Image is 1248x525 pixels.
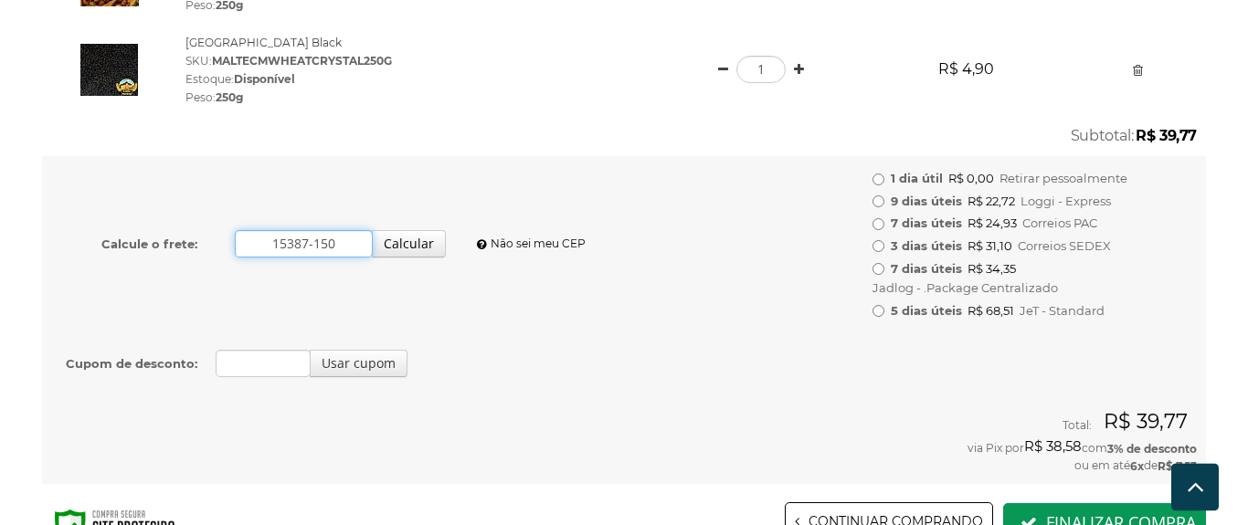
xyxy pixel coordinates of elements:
[873,60,1060,79] strong: R$ 4,90
[891,301,962,320] b: 5 dias úteis
[891,259,962,278] b: 7 dias úteis
[948,169,994,187] span: R$ 0,00
[1130,459,1144,473] strong: 6x
[234,72,295,86] strong: Disponível
[968,301,1014,320] span: R$ 68,51
[1021,192,1111,210] span: Loggi - Express
[999,169,1127,187] span: Retirar pessoalmente
[891,236,962,255] b: 3 dias úteis
[185,54,392,68] span: SKU:
[1020,301,1105,320] span: JeT - Standard
[1158,459,1197,473] strong: R$ 7,53
[873,305,884,317] input: 5 dias úteis R$ 68,51 JeT - Standard
[1071,127,1133,144] span: Subtotal:
[891,192,962,210] b: 9 dias úteis
[212,54,392,68] strong: MALTECMWHEATCRYSTAL250G
[101,236,197,250] b: Calcule o frete:
[80,44,138,96] img: Malte Château Wheat Black
[1022,214,1097,232] span: Correios PAC
[873,240,884,252] input: 3 dias úteis R$ 31,10 Correios SEDEX
[873,218,884,230] input: 7 dias úteis R$ 24,93 Correios PAC
[216,90,243,104] strong: 250g
[1024,437,1082,455] strong: R$ 38,58
[472,236,586,250] a: Não sei meu CEP
[66,355,197,370] b: Cupom de desconto:
[372,230,446,257] button: Calcular
[1136,127,1197,144] strong: R$ 39,77
[1107,441,1197,455] strong: 3% de desconto
[873,263,884,275] input: 7 dias úteis R$ 34,35 Jadlog - .Package Centralizado
[891,214,962,232] b: 7 dias úteis
[968,214,1017,232] span: R$ 24,93
[873,173,884,185] input: 1 dia útil R$ 0,00 Retirar pessoalmente
[873,195,884,207] input: 9 dias úteis R$ 22,72 Loggi - Express
[968,441,1197,455] span: via Pix por com
[873,278,1058,297] span: Jadlog - .Package Centralizado
[968,259,1016,278] span: R$ 34,35
[185,90,243,104] span: Peso:
[1018,236,1111,255] span: Correios SEDEX
[1063,418,1092,432] span: Total:
[185,72,295,86] span: Estoque:
[968,236,1012,255] span: R$ 31,10
[310,350,407,377] button: Usar cupom
[1074,458,1197,472] span: ou em até de
[1104,409,1188,434] strong: R$ 39,77
[185,36,342,49] a: [GEOGRAPHIC_DATA] Black
[968,192,1015,210] span: R$ 22,72
[891,169,943,187] b: 1 dia útil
